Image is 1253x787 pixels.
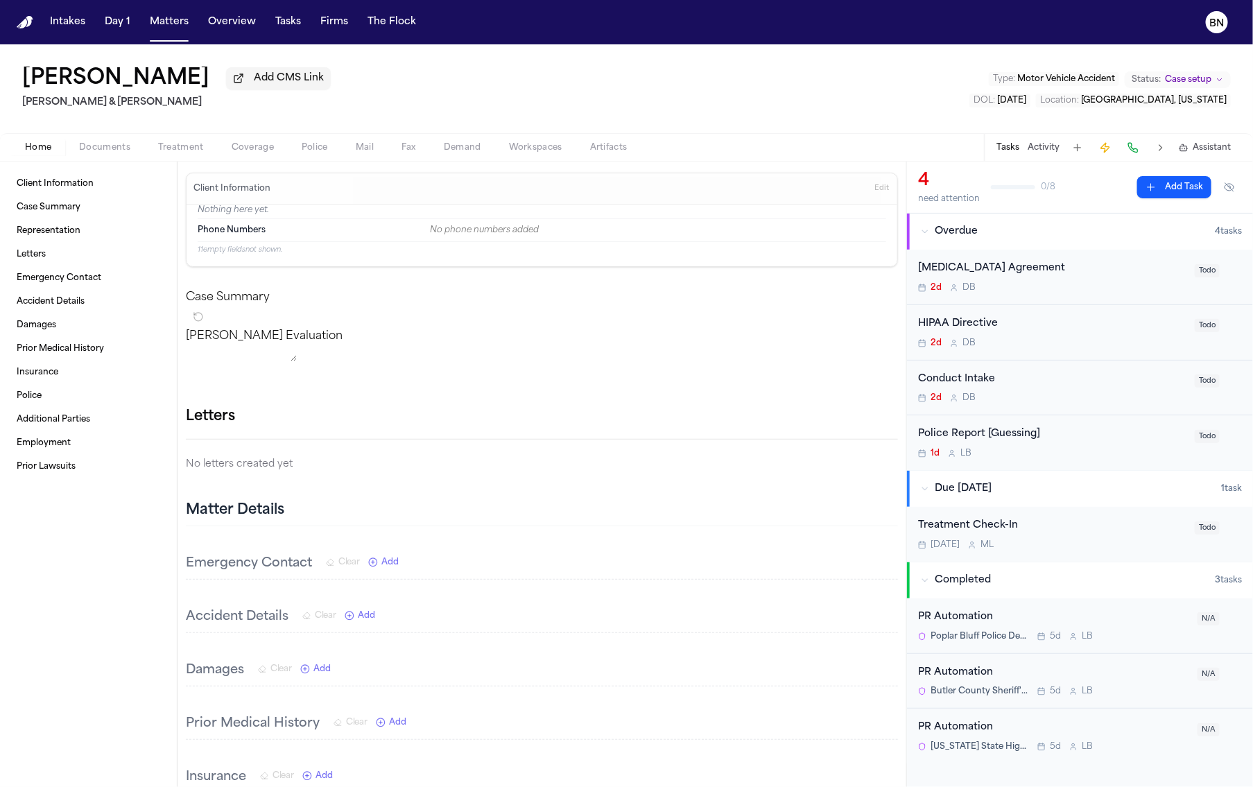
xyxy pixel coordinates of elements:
[1096,138,1115,157] button: Create Immediate Task
[918,316,1186,332] div: HIPAA Directive
[254,71,324,85] span: Add CMS Link
[918,193,980,205] div: need attention
[390,717,406,728] span: Add
[907,361,1253,416] div: Open task: Conduct Intake
[1217,176,1242,198] button: Hide completed tasks (⌘⇧H)
[11,361,166,383] a: Insurance
[44,10,91,35] a: Intakes
[870,178,893,200] button: Edit
[302,142,328,153] span: Police
[315,10,354,35] a: Firms
[907,562,1253,598] button: Completed3tasks
[17,16,33,29] a: Home
[338,557,360,568] span: Clear
[186,554,312,573] h3: Emergency Contact
[300,664,331,675] button: Add New
[22,94,331,111] h2: [PERSON_NAME] & [PERSON_NAME]
[198,245,886,255] p: 11 empty fields not shown.
[258,664,292,675] button: Clear Damages
[99,10,136,35] button: Day 1
[316,770,333,781] span: Add
[79,142,130,153] span: Documents
[1082,631,1093,642] span: L B
[1081,96,1227,105] span: [GEOGRAPHIC_DATA], [US_STATE]
[232,142,274,153] span: Coverage
[931,741,1029,752] span: [US_STATE] State Highway Patrol – Troop E
[918,261,1186,277] div: [MEDICAL_DATA] Agreement
[11,432,166,454] a: Employment
[1082,686,1093,697] span: L B
[1123,138,1143,157] button: Make a Call
[345,610,375,621] button: Add New
[302,610,336,621] button: Clear Accident Details
[931,539,960,551] span: [DATE]
[382,557,399,568] span: Add
[931,448,940,459] span: 1d
[1036,94,1231,107] button: Edit Location: Poplar Bluff, Missouri
[1193,142,1231,153] span: Assistant
[362,10,422,35] button: The Flock
[22,67,209,92] h1: [PERSON_NAME]
[989,72,1119,86] button: Edit Type: Motor Vehicle Accident
[430,225,886,236] div: No phone numbers added
[270,10,306,35] button: Tasks
[980,539,994,551] span: M L
[918,170,980,192] div: 4
[358,610,375,621] span: Add
[368,557,399,568] button: Add New
[1165,74,1211,85] span: Case setup
[186,328,898,345] p: [PERSON_NAME] Evaluation
[1179,142,1231,153] button: Assistant
[509,142,562,153] span: Workspaces
[931,338,942,349] span: 2d
[960,448,971,459] span: L B
[376,717,406,728] button: Add New
[962,392,976,404] span: D B
[993,75,1015,83] span: Type :
[1028,142,1060,153] button: Activity
[158,142,204,153] span: Treatment
[11,408,166,431] a: Additional Parties
[1050,741,1061,752] span: 5d
[997,96,1026,105] span: [DATE]
[907,709,1253,763] div: Open task: PR Automation
[935,225,978,239] span: Overdue
[1195,521,1220,535] span: Todo
[144,10,194,35] button: Matters
[1125,71,1231,88] button: Change status from Case setup
[326,557,360,568] button: Clear Emergency Contact
[11,385,166,407] a: Police
[22,67,209,92] button: Edit matter name
[918,720,1189,736] div: PR Automation
[918,426,1186,442] div: Police Report [Guessing]
[25,142,51,153] span: Home
[356,142,374,153] span: Mail
[186,607,288,627] h3: Accident Details
[186,661,244,680] h3: Damages
[11,267,166,289] a: Emergency Contact
[1041,182,1055,193] span: 0 / 8
[1132,74,1161,85] span: Status:
[1068,138,1087,157] button: Add Task
[1221,483,1242,494] span: 1 task
[918,518,1186,534] div: Treatment Check-In
[907,214,1253,250] button: Overdue4tasks
[186,501,284,520] h2: Matter Details
[1198,668,1220,681] span: N/A
[198,225,266,236] span: Phone Numbers
[186,406,235,428] h1: Letters
[1198,612,1220,625] span: N/A
[202,10,261,35] a: Overview
[191,183,273,194] h3: Client Information
[1082,741,1093,752] span: L B
[907,507,1253,562] div: Open task: Treatment Check-In
[931,686,1029,697] span: Butler County Sheriff's Office
[962,338,976,349] span: D B
[346,717,368,728] span: Clear
[11,196,166,218] a: Case Summary
[935,482,992,496] span: Due [DATE]
[11,173,166,195] a: Client Information
[1195,264,1220,277] span: Todo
